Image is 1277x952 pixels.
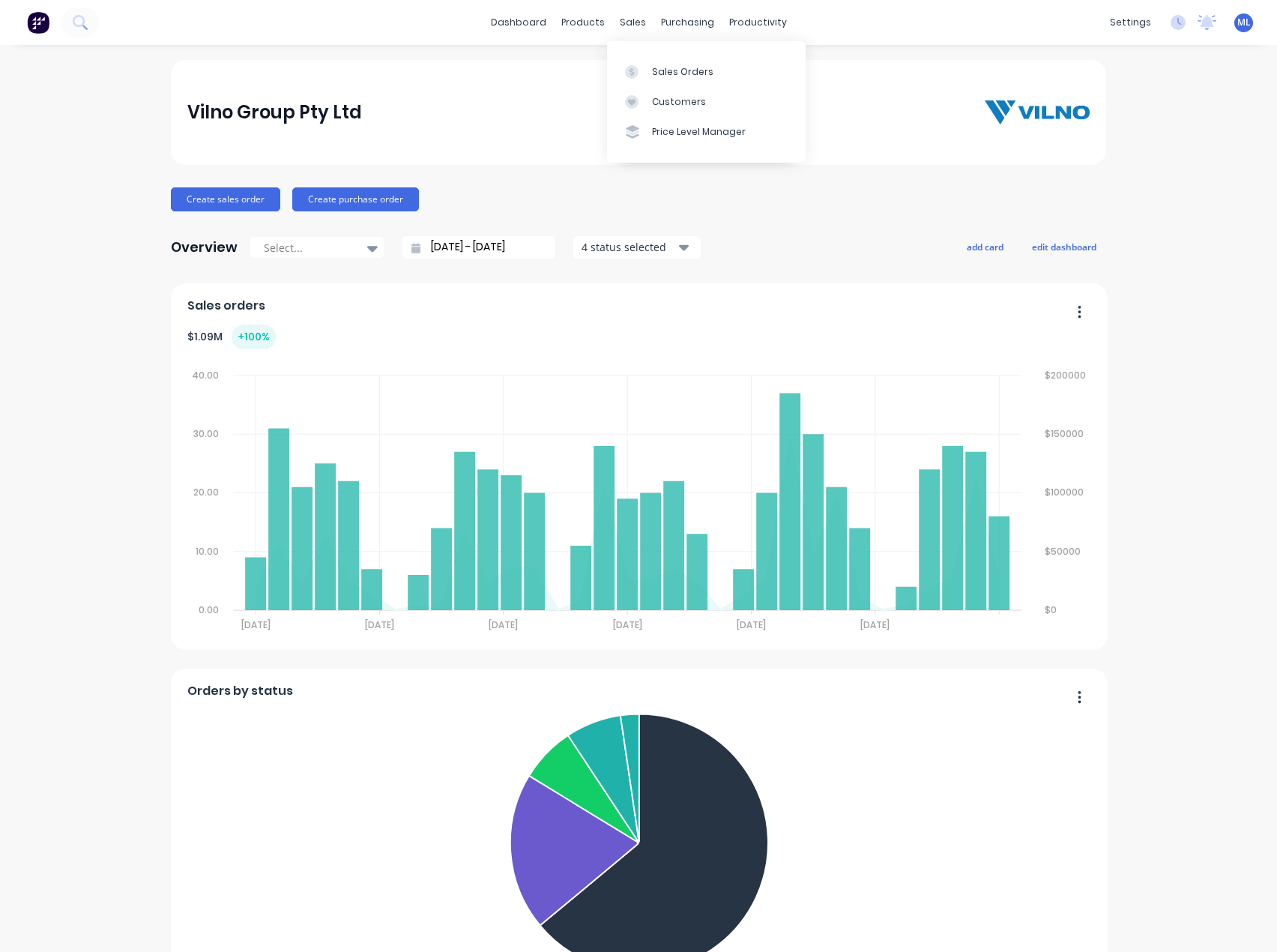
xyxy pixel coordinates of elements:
button: edit dashboard [1022,237,1106,256]
tspan: $50000 [1045,545,1081,558]
tspan: 20.00 [193,486,218,499]
tspan: $150000 [1045,427,1084,440]
tspan: $200000 [1045,369,1087,382]
div: + 100 % [232,325,276,349]
div: $ 1.09M [187,325,276,349]
div: Overview [171,232,238,262]
button: Create purchase order [292,187,419,211]
a: dashboard [483,11,554,34]
a: Sales Orders [607,56,806,86]
tspan: [DATE] [241,618,270,631]
div: productivity [722,11,794,34]
tspan: [DATE] [613,618,642,631]
div: Price Level Manager [652,125,746,139]
tspan: $100000 [1045,486,1084,499]
span: ML [1237,16,1251,29]
tspan: [DATE] [489,618,518,631]
span: Sales orders [187,297,265,315]
tspan: 10.00 [195,545,218,558]
tspan: 40.00 [191,369,218,382]
div: Vilno Group Pty Ltd [187,97,362,127]
tspan: 0.00 [198,603,218,616]
tspan: 30.00 [193,427,218,440]
div: 4 status selected [582,239,676,255]
div: sales [612,11,653,34]
button: 4 status selected [573,236,701,259]
div: Sales Orders [652,65,713,79]
span: Orders by status [187,682,293,700]
tspan: [DATE] [737,618,767,631]
div: products [554,11,612,34]
button: add card [957,237,1013,256]
a: Customers [607,87,806,117]
img: Factory [27,11,49,34]
img: Vilno Group Pty Ltd [985,100,1090,124]
div: purchasing [653,11,722,34]
div: Customers [652,95,706,109]
a: Price Level Manager [607,117,806,147]
button: Create sales order [171,187,280,211]
tspan: [DATE] [365,618,394,631]
tspan: $0 [1045,603,1057,616]
div: settings [1102,11,1159,34]
tspan: [DATE] [861,618,890,631]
